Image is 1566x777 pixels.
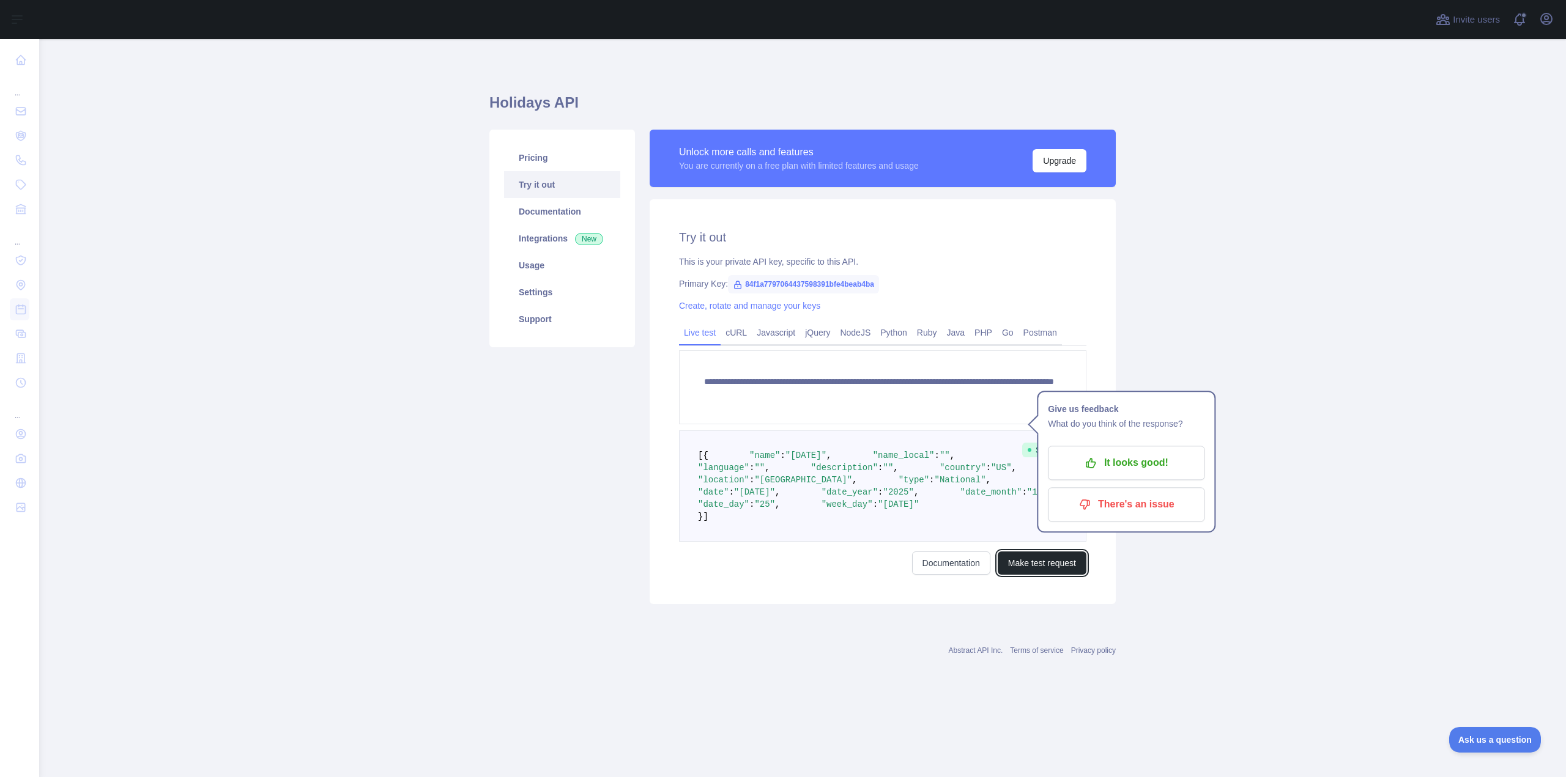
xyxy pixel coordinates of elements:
span: , [986,475,991,485]
span: "date" [698,487,729,497]
a: PHP [970,323,997,342]
span: "name_local" [873,451,935,460]
span: "[DATE]" [785,451,826,460]
span: "[DATE]" [734,487,775,497]
span: "2025" [883,487,914,497]
div: This is your private API key, specific to this API. [679,256,1086,268]
h1: Give us feedback [1048,402,1204,416]
span: Success [1022,443,1074,457]
a: Python [875,323,912,342]
span: "" [754,463,765,473]
a: jQuery [800,323,835,342]
span: { [703,451,708,460]
p: What do you think of the response? [1048,416,1204,431]
span: : [780,451,785,460]
span: , [950,451,955,460]
span: : [935,451,940,460]
a: Go [997,323,1019,342]
span: , [775,499,780,509]
span: : [878,463,883,473]
button: Make test request [998,551,1086,575]
span: "date_month" [960,487,1022,497]
span: 84f1a7797064437598391bfe4beab4ba [728,275,879,293]
span: "country" [940,463,986,473]
span: "12" [1027,487,1048,497]
a: Privacy policy [1071,646,1116,655]
a: Live test [679,323,721,342]
span: : [749,475,754,485]
span: , [1012,463,1017,473]
span: "National" [935,475,986,485]
p: It looks good! [1057,452,1195,473]
span: , [852,475,857,485]
a: Usage [504,252,620,279]
span: , [775,487,780,497]
div: ... [10,396,29,421]
span: "description" [811,463,878,473]
a: Documentation [504,198,620,225]
a: Integrations New [504,225,620,252]
span: : [986,463,991,473]
iframe: Toggle Customer Support [1449,727,1542,753]
a: Abstract API Inc. [949,646,1003,655]
span: "" [940,451,950,460]
span: , [893,463,898,473]
span: "[DATE]" [878,499,919,509]
a: Try it out [504,171,620,198]
span: : [878,487,883,497]
span: "week_day" [822,499,873,509]
span: "name" [749,451,780,460]
span: New [575,233,603,245]
span: "" [883,463,893,473]
div: ... [10,73,29,98]
span: : [929,475,934,485]
button: There's an issue [1048,487,1204,521]
div: Primary Key: [679,278,1086,290]
a: Create, rotate and manage your keys [679,301,820,311]
a: Support [504,306,620,333]
span: "date_year" [822,487,878,497]
a: Terms of service [1010,646,1063,655]
span: Invite users [1453,13,1500,27]
span: } [698,512,703,521]
button: Upgrade [1033,149,1086,172]
a: NodeJS [835,323,875,342]
h1: Holidays API [489,93,1116,122]
p: There's an issue [1057,494,1195,515]
button: Invite users [1433,10,1502,29]
span: : [749,499,754,509]
span: "US" [991,463,1012,473]
div: Unlock more calls and features [679,145,919,160]
h2: Try it out [679,229,1086,246]
a: Ruby [912,323,942,342]
a: Documentation [912,551,990,575]
span: "date_day" [698,499,749,509]
a: cURL [721,323,752,342]
span: [ [698,451,703,460]
span: : [749,463,754,473]
a: Java [942,323,970,342]
span: "25" [754,499,775,509]
a: Settings [504,279,620,306]
span: , [765,463,770,473]
span: "[GEOGRAPHIC_DATA]" [754,475,852,485]
button: It looks good! [1048,446,1204,480]
span: , [914,487,919,497]
a: Postman [1019,323,1062,342]
span: : [873,499,878,509]
a: Pricing [504,144,620,171]
span: , [826,451,831,460]
span: : [729,487,733,497]
span: ] [703,512,708,521]
span: "language" [698,463,749,473]
span: "location" [698,475,749,485]
span: : [1022,487,1026,497]
a: Javascript [752,323,800,342]
div: You are currently on a free plan with limited features and usage [679,160,919,172]
span: "type" [899,475,929,485]
div: ... [10,223,29,247]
